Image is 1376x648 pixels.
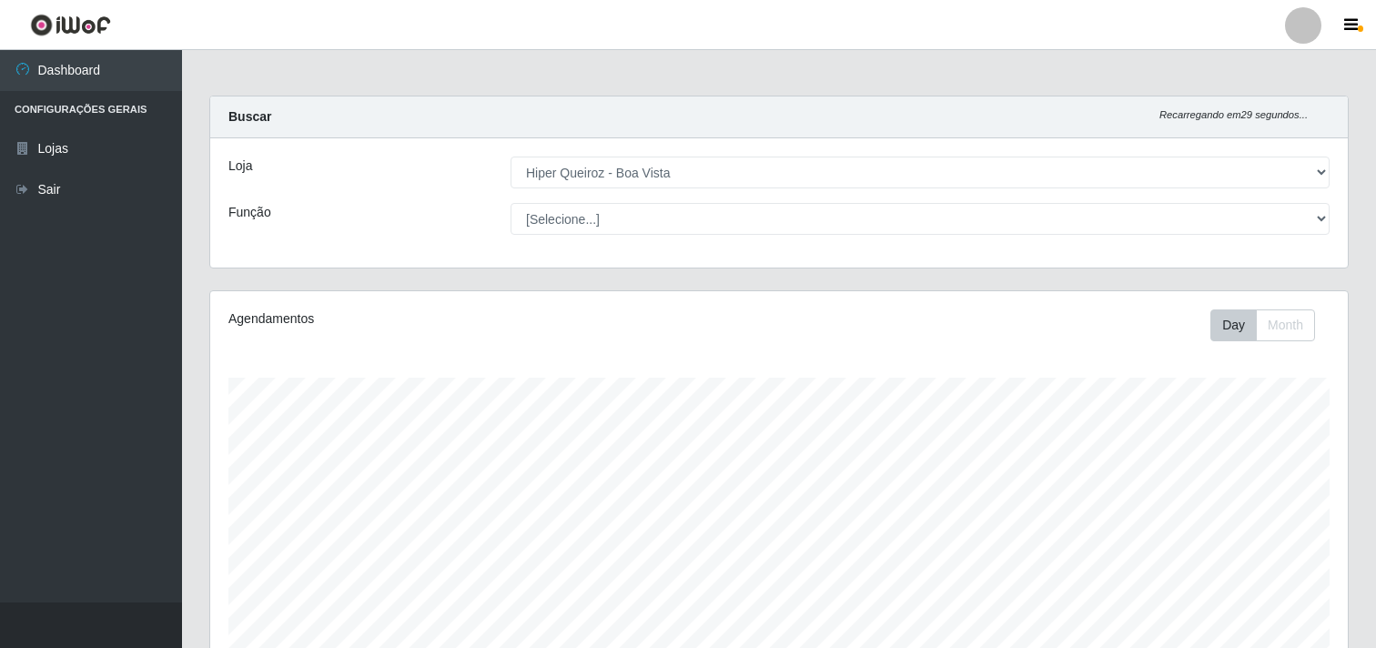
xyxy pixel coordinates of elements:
div: First group [1210,309,1315,341]
button: Month [1256,309,1315,341]
i: Recarregando em 29 segundos... [1159,109,1308,120]
label: Função [228,203,271,222]
div: Agendamentos [228,309,672,329]
strong: Buscar [228,109,271,124]
label: Loja [228,157,252,176]
button: Day [1210,309,1257,341]
img: CoreUI Logo [30,14,111,36]
div: Toolbar with button groups [1210,309,1330,341]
